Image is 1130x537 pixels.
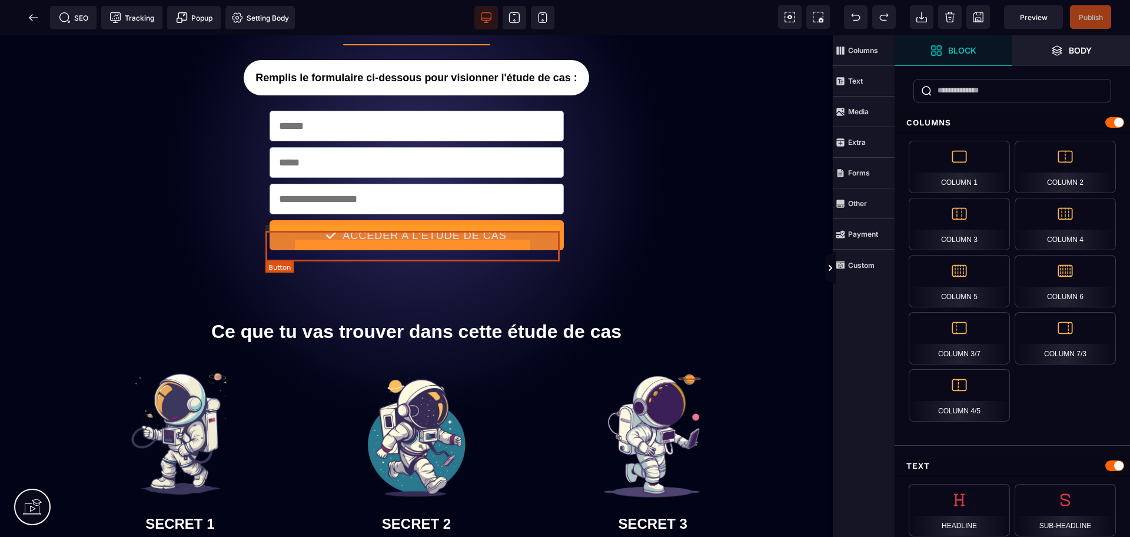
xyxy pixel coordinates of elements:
span: Clear [938,5,962,29]
span: Publish [1079,13,1103,22]
strong: Body [1069,46,1092,55]
strong: Media [848,107,869,116]
span: Favicon [225,6,295,29]
div: Column 5 [909,255,1010,307]
span: Payment [833,219,895,250]
div: Text [895,455,1130,477]
div: Column 7/3 [1015,312,1116,364]
span: Open Import Webpage [910,5,933,29]
span: Text [833,66,895,97]
span: Popup [176,12,212,24]
div: Column 2 [1015,141,1116,193]
strong: Text [848,77,863,85]
span: Remplis le formulaire ci-dessous pour visionner l'étude de cas : [244,25,589,60]
div: Column 6 [1015,255,1116,307]
span: Open Layers [1012,35,1130,66]
span: View components [778,5,802,29]
span: Setting Body [231,12,289,24]
span: Create Alert Modal [167,6,221,29]
div: Sub-headline [1015,484,1116,536]
span: Seo meta data [50,6,97,29]
strong: Payment [848,230,878,238]
h2: SECRET 3 [563,475,743,503]
span: Other [833,188,895,219]
strong: Block [948,46,976,55]
span: Save [1070,5,1111,29]
img: 69a3c8f0c4ea90ccfdde4ff3c122f073_zeickn_astronaut_cartoonistic_draxing_in_style_of_c4230caa-f967-... [343,325,490,472]
img: 55ef8364186b12494e4b98bbf5a344bd_zeickn_astronaut_cartoonistic_draxing_in_style_of_0d247074-1e58-... [107,325,254,472]
span: Preview [1020,13,1048,22]
span: View tablet [503,6,526,29]
div: Columns [895,112,1130,134]
span: Save [966,5,990,29]
strong: Extra [848,138,866,147]
strong: Forms [848,168,870,177]
strong: Columns [848,46,878,55]
span: SEO [59,12,88,24]
h1: Ce que tu vas trouver dans cette étude de cas [169,280,664,313]
h2: SECRET 1 [90,475,271,503]
span: Preview [1004,5,1063,29]
span: Tracking [109,12,154,24]
span: Toggle Views [895,251,906,286]
span: Columns [833,35,895,66]
h2: SECRET 2 [326,475,507,503]
span: Tracking code [101,6,162,29]
div: Column 3/7 [909,312,1010,364]
div: Column 1 [909,141,1010,193]
span: Screenshot [806,5,830,29]
div: Column 4 [1015,198,1116,250]
strong: Custom [848,261,875,270]
span: Open Blocks [895,35,1012,66]
div: Column 3 [909,198,1010,250]
div: Headline [909,484,1010,536]
span: Forms [833,158,895,188]
span: View desktop [474,6,498,29]
span: Redo [872,5,896,29]
strong: Other [848,199,867,208]
span: View mobile [531,6,554,29]
span: Media [833,97,895,127]
img: bd204a2145bb1ba17b69850cc93fc9af_zeickn_astronaut_cartoonistic_draxing_in_style_of_7427d760-457a-... [579,325,726,472]
span: Custom Block [833,250,895,280]
button: ACCEDER A L'ETUDE DE CAS [269,185,563,215]
span: Extra [833,127,895,158]
div: Column 4/5 [909,369,1010,422]
span: Undo [844,5,868,29]
span: Back [22,6,45,29]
